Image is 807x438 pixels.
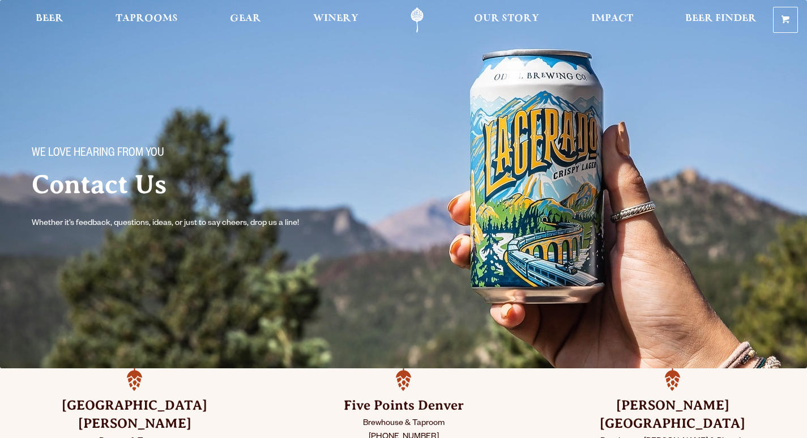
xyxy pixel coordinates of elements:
[467,7,546,33] a: Our Story
[223,7,268,33] a: Gear
[396,7,438,33] a: Odell Home
[474,14,539,23] span: Our Story
[566,397,779,433] h3: [PERSON_NAME] [GEOGRAPHIC_DATA]
[591,14,633,23] span: Impact
[678,7,764,33] a: Beer Finder
[313,14,358,23] span: Winery
[28,397,241,433] h3: [GEOGRAPHIC_DATA][PERSON_NAME]
[116,14,178,23] span: Taprooms
[28,7,71,33] a: Beer
[32,217,322,231] p: Whether it’s feedback, questions, ideas, or just to say cheers, drop us a line!
[230,14,261,23] span: Gear
[685,14,757,23] span: Beer Finder
[297,397,510,415] h3: Five Points Denver
[32,171,385,199] h2: Contact Us
[584,7,641,33] a: Impact
[108,7,185,33] a: Taprooms
[306,7,366,33] a: Winery
[36,14,63,23] span: Beer
[32,147,164,161] span: We love hearing from you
